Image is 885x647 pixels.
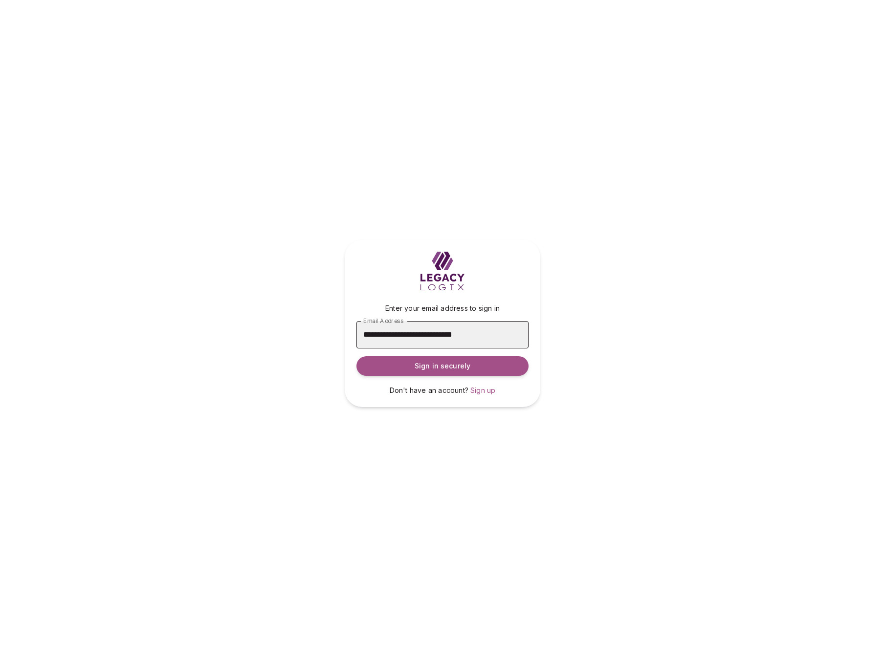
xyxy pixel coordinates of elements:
span: Email Address [363,317,403,324]
span: Sign in securely [415,361,470,371]
span: Enter your email address to sign in [385,304,500,312]
span: Don't have an account? [390,386,468,394]
span: Sign up [470,386,495,394]
button: Sign in securely [356,356,529,376]
a: Sign up [470,386,495,395]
